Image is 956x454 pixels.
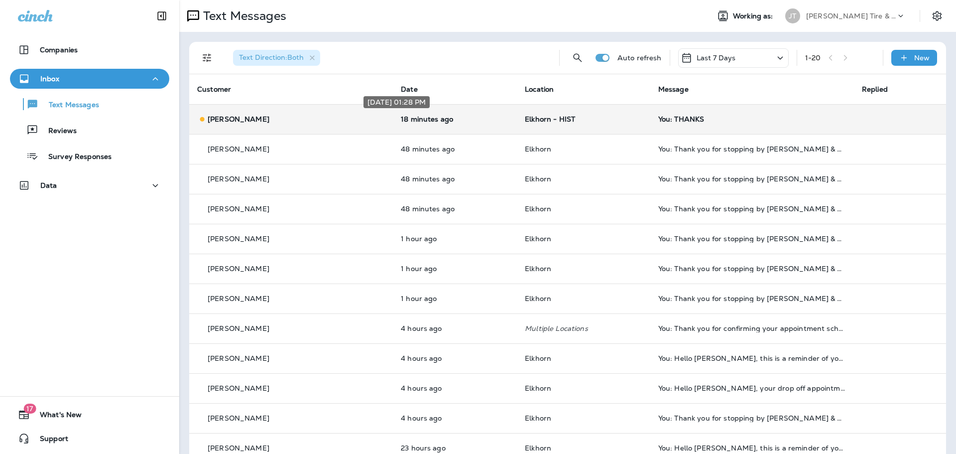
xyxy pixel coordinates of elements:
[525,204,551,213] span: Elkhorn
[401,175,509,183] p: Sep 8, 2025 12:58 PM
[199,8,286,23] p: Text Messages
[30,411,82,423] span: What's New
[525,85,554,94] span: Location
[233,50,320,66] div: Text Direction:Both
[208,115,269,123] p: [PERSON_NAME]
[401,115,509,123] p: Sep 8, 2025 01:28 PM
[208,324,269,332] p: [PERSON_NAME]
[658,235,846,243] div: You: Thank you for stopping by Jensen Tire & Auto - Elkhorn. Please take 30 seconds to leave us a...
[658,324,846,332] div: You: Thank you for confirming your appointment scheduled for 09/09/2025 9:00 AM with Elkhorn. We ...
[658,85,689,94] span: Message
[805,54,821,62] div: 1 - 20
[401,265,509,273] p: Sep 8, 2025 11:59 AM
[525,324,642,332] p: Multiple Locations
[40,181,57,189] p: Data
[525,234,551,243] span: Elkhorn
[208,354,269,362] p: [PERSON_NAME]
[401,324,509,332] p: Sep 8, 2025 09:04 AM
[525,294,551,303] span: Elkhorn
[785,8,800,23] div: JT
[38,127,77,136] p: Reviews
[239,53,304,62] span: Text Direction : Both
[23,404,36,414] span: 17
[914,54,930,62] p: New
[40,46,78,54] p: Companies
[10,69,169,89] button: Inbox
[10,429,169,449] button: Support
[658,115,846,123] div: You: THANKS
[658,444,846,452] div: You: Hello John, this is a reminder of your scheduled appointment set for 09/08/2025 3:00 PM at E...
[733,12,775,20] span: Working as:
[401,295,509,303] p: Sep 8, 2025 11:59 AM
[525,115,575,124] span: Elkhorn - HIST
[525,264,551,273] span: Elkhorn
[208,175,269,183] p: [PERSON_NAME]
[401,354,509,362] p: Sep 8, 2025 09:02 AM
[697,54,736,62] p: Last 7 Days
[401,235,509,243] p: Sep 8, 2025 11:59 AM
[208,145,269,153] p: [PERSON_NAME]
[401,85,418,94] span: Date
[928,7,946,25] button: Settings
[208,414,269,422] p: [PERSON_NAME]
[197,48,217,68] button: Filters
[401,384,509,392] p: Sep 8, 2025 09:00 AM
[208,205,269,213] p: [PERSON_NAME]
[525,444,551,453] span: Elkhorn
[525,384,551,393] span: Elkhorn
[208,444,269,452] p: [PERSON_NAME]
[10,40,169,60] button: Companies
[10,94,169,115] button: Text Messages
[208,384,269,392] p: [PERSON_NAME]
[658,354,846,362] div: You: Hello Grady, this is a reminder of your scheduled appointment set for 09/09/2025 9:00 AM at ...
[197,85,231,94] span: Customer
[525,414,551,423] span: Elkhorn
[10,405,169,425] button: 17What's New
[525,174,551,183] span: Elkhorn
[40,75,59,83] p: Inbox
[658,384,846,392] div: You: Hello Julie, your drop off appointment at Jensen Tire & Auto is tomorrow. Reschedule? Call +...
[617,54,662,62] p: Auto refresh
[363,96,430,108] div: [DATE] 01:28 PM
[10,120,169,141] button: Reviews
[30,435,68,447] span: Support
[806,12,896,20] p: [PERSON_NAME] Tire & Auto
[658,205,846,213] div: You: Thank you for stopping by Jensen Tire & Auto - Elkhorn. Please take 30 seconds to leave us a...
[862,85,888,94] span: Replied
[401,414,509,422] p: Sep 8, 2025 08:58 AM
[10,175,169,195] button: Data
[148,6,176,26] button: Collapse Sidebar
[401,444,509,452] p: Sep 7, 2025 02:47 PM
[658,414,846,422] div: You: Thank you for stopping by Jensen Tire & Auto - Elkhorn. Please take 30 seconds to leave us a...
[525,145,551,153] span: Elkhorn
[525,354,551,363] span: Elkhorn
[38,152,112,162] p: Survey Responses
[658,145,846,153] div: You: Thank you for stopping by Jensen Tire & Auto - Elkhorn. Please take 30 seconds to leave us a...
[401,145,509,153] p: Sep 8, 2025 12:58 PM
[568,48,588,68] button: Search Messages
[658,175,846,183] div: You: Thank you for stopping by Jensen Tire & Auto - Elkhorn. Please take 30 seconds to leave us a...
[401,205,509,213] p: Sep 8, 2025 12:58 PM
[39,101,99,110] p: Text Messages
[208,265,269,273] p: [PERSON_NAME]
[208,295,269,303] p: [PERSON_NAME]
[10,146,169,166] button: Survey Responses
[658,265,846,273] div: You: Thank you for stopping by Jensen Tire & Auto - Elkhorn. Please take 30 seconds to leave us a...
[658,295,846,303] div: You: Thank you for stopping by Jensen Tire & Auto - Elkhorn. Please take 30 seconds to leave us a...
[208,235,269,243] p: [PERSON_NAME]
